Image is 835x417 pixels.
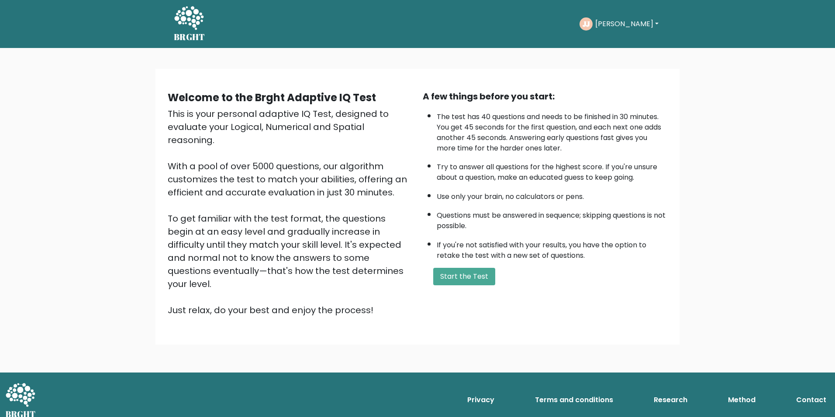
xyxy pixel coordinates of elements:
[174,32,205,42] h5: BRGHT
[168,107,412,317] div: This is your personal adaptive IQ Test, designed to evaluate your Logical, Numerical and Spatial ...
[423,90,667,103] div: A few things before you start:
[437,187,667,202] li: Use only your brain, no calculators or pens.
[793,391,830,409] a: Contact
[437,107,667,154] li: The test has 40 questions and needs to be finished in 30 minutes. You get 45 seconds for the firs...
[725,391,759,409] a: Method
[531,391,617,409] a: Terms and conditions
[168,90,376,105] b: Welcome to the Brght Adaptive IQ Test
[593,18,661,30] button: [PERSON_NAME]
[582,19,590,29] text: JJ
[464,391,498,409] a: Privacy
[437,206,667,231] li: Questions must be answered in sequence; skipping questions is not possible.
[650,391,691,409] a: Research
[437,157,667,183] li: Try to answer all questions for the highest score. If you're unsure about a question, make an edu...
[174,3,205,44] a: BRGHT
[433,268,495,285] button: Start the Test
[437,236,667,261] li: If you're not satisfied with your results, you have the option to retake the test with a new set ...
